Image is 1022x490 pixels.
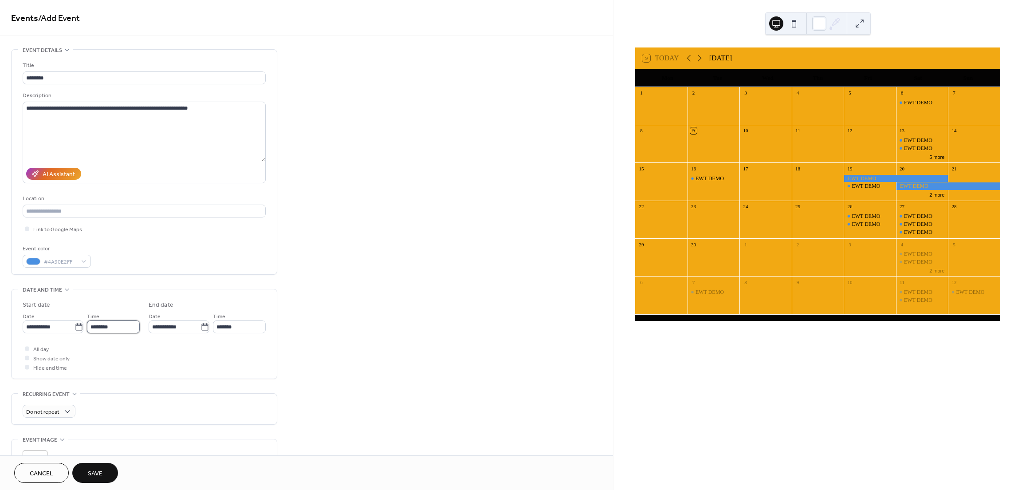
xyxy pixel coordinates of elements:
[33,364,67,373] span: Hide end time
[742,241,749,248] div: 1
[87,312,99,321] span: Time
[742,279,749,285] div: 8
[951,241,957,248] div: 5
[846,241,853,248] div: 3
[844,221,896,228] div: EWT DEMO
[638,90,645,96] div: 1
[690,90,697,96] div: 2
[742,127,749,134] div: 10
[926,153,948,160] button: 5 more
[794,203,801,210] div: 25
[899,165,905,172] div: 20
[149,312,161,321] span: Date
[23,435,57,445] span: Event image
[896,250,948,258] div: EWT DEMO
[38,10,80,27] span: / Add Event
[33,225,82,234] span: Link to Google Maps
[638,241,645,248] div: 29
[896,288,948,296] div: EWT DEMO
[904,99,932,107] div: EWT DEMO
[926,190,948,198] button: 2 more
[926,266,948,274] button: 2 more
[896,99,948,107] div: EWT DEMO
[14,463,69,483] button: Cancel
[904,213,932,220] div: EWT DEMO
[23,61,264,70] div: Title
[690,165,697,172] div: 16
[904,296,932,304] div: EWT DEMO
[951,165,957,172] div: 21
[88,469,102,478] span: Save
[943,69,993,87] div: Sun
[23,194,264,203] div: Location
[44,257,77,267] span: #4A90E2FF
[846,203,853,210] div: 26
[638,127,645,134] div: 8
[896,296,948,304] div: EWT DEMO
[742,90,749,96] div: 3
[149,300,173,310] div: End date
[794,165,801,172] div: 18
[638,165,645,172] div: 15
[11,10,38,27] a: Events
[846,279,853,285] div: 10
[896,258,948,266] div: EWT DEMO
[33,345,49,354] span: All day
[904,145,932,152] div: EWT DEMO
[742,203,749,210] div: 24
[852,221,880,228] div: EWT DEMO
[33,354,70,364] span: Show date only
[896,213,948,220] div: EWT DEMO
[904,229,932,236] div: EWT DEMO
[904,221,932,228] div: EWT DEMO
[904,137,932,144] div: EWT DEMO
[904,288,932,296] div: EWT DEMO
[899,241,905,248] div: 4
[23,312,35,321] span: Date
[951,127,957,134] div: 14
[690,241,697,248] div: 30
[844,175,948,182] div: EWT DEMO
[951,203,957,210] div: 28
[23,450,47,475] div: ;
[951,90,957,96] div: 7
[23,285,62,295] span: Date and time
[709,53,732,63] div: [DATE]
[793,69,843,87] div: Thu
[896,229,948,236] div: EWT DEMO
[852,213,880,220] div: EWT DEMO
[23,46,62,55] span: Event details
[951,279,957,285] div: 12
[23,390,70,399] span: Recurring event
[26,168,81,180] button: AI Assistant
[896,182,1000,190] div: EWT DEMO
[904,250,932,258] div: EWT DEMO
[948,288,1000,296] div: EWT DEMO
[846,127,853,134] div: 12
[696,288,724,296] div: EWT DEMO
[72,463,118,483] button: Save
[638,279,645,285] div: 6
[690,127,697,134] div: 9
[26,407,59,417] span: Do not repeat
[23,300,50,310] div: Start date
[899,127,905,134] div: 13
[690,279,697,285] div: 7
[844,213,896,220] div: EWT DEMO
[846,90,853,96] div: 5
[956,288,984,296] div: EWT DEMO
[844,182,896,190] div: EWT DEMO
[893,69,943,87] div: Sat
[852,182,880,190] div: EWT DEMO
[896,145,948,152] div: EWT DEMO
[23,244,89,253] div: Event color
[638,203,645,210] div: 22
[846,165,853,172] div: 19
[23,91,264,100] div: Description
[896,221,948,228] div: EWT DEMO
[794,279,801,285] div: 9
[899,90,905,96] div: 6
[213,312,225,321] span: Time
[794,90,801,96] div: 4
